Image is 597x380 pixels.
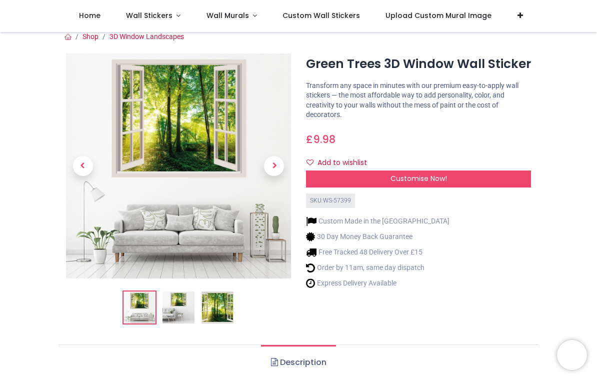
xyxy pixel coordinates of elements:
img: Green Trees 3D Window Wall Sticker [66,53,291,278]
div: SKU: WS-57399 [306,193,355,208]
li: 30 Day Money Back Guarantee [306,231,449,242]
span: Upload Custom Mural Image [385,10,491,20]
i: Add to wishlist [306,159,313,166]
img: Green Trees 3D Window Wall Sticker [123,291,155,323]
a: Shop [82,32,98,40]
span: Previous [73,156,93,176]
span: Custom Wall Stickers [282,10,360,20]
a: 3D Window Landscapes [109,32,184,40]
span: Home [79,10,100,20]
iframe: Brevo live chat [557,340,587,370]
span: Customise Now! [390,173,447,183]
span: Next [264,156,284,176]
button: Add to wishlistAdd to wishlist [306,154,375,171]
li: Express Delivery Available [306,278,449,288]
img: WS-57399-02 [162,291,194,323]
span: Wall Stickers [126,10,172,20]
span: Wall Murals [206,10,249,20]
p: Transform any space in minutes with our premium easy-to-apply wall stickers — the most affordable... [306,81,531,120]
li: Custom Made in the [GEOGRAPHIC_DATA] [306,216,449,226]
span: 9.98 [313,132,335,146]
a: Description [261,345,335,380]
a: Previous [66,87,100,245]
li: Order by 11am, same day dispatch [306,262,449,273]
a: Next [257,87,291,245]
li: Free Tracked 48 Delivery Over £15 [306,247,449,257]
span: £ [306,132,335,146]
h1: Green Trees 3D Window Wall Sticker [306,55,531,72]
img: WS-57399-03 [201,291,233,323]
